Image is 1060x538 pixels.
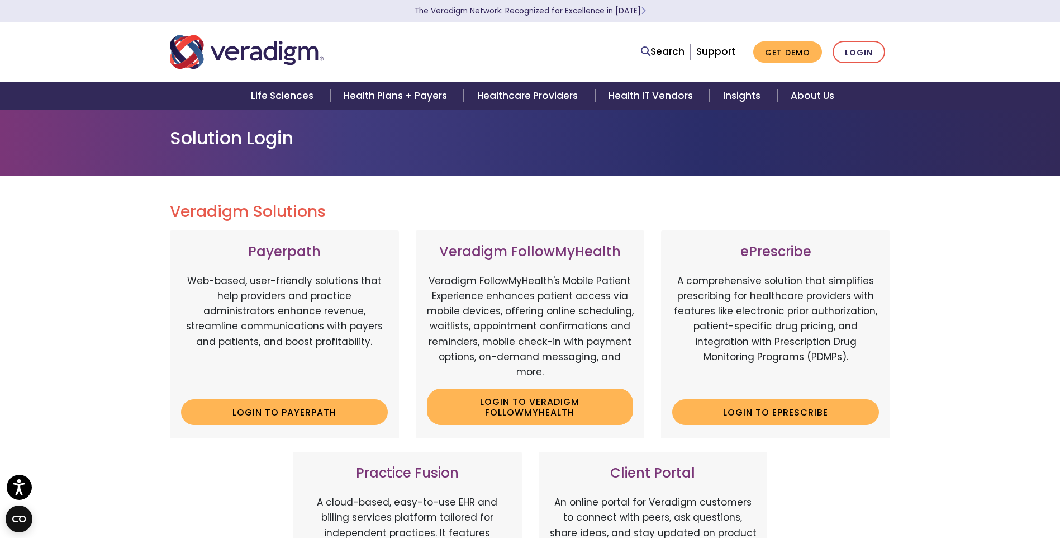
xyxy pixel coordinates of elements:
a: About Us [777,82,848,110]
a: Search [641,44,685,59]
a: Health Plans + Payers [330,82,464,110]
p: Veradigm FollowMyHealth's Mobile Patient Experience enhances patient access via mobile devices, o... [427,273,634,380]
a: Login to Veradigm FollowMyHealth [427,389,634,425]
h2: Veradigm Solutions [170,202,891,221]
h3: Client Portal [550,465,757,482]
a: Life Sciences [237,82,330,110]
a: Login to Payerpath [181,399,388,425]
a: The Veradigm Network: Recognized for Excellence in [DATE]Learn More [415,6,646,16]
p: A comprehensive solution that simplifies prescribing for healthcare providers with features like ... [672,273,879,391]
a: Insights [710,82,777,110]
a: Login to ePrescribe [672,399,879,425]
p: Web-based, user-friendly solutions that help providers and practice administrators enhance revenu... [181,273,388,391]
button: Open CMP widget [6,506,32,532]
a: Get Demo [753,41,822,63]
a: Support [696,45,735,58]
h3: Practice Fusion [304,465,511,482]
a: Login [833,41,885,64]
h3: Payerpath [181,244,388,260]
h3: ePrescribe [672,244,879,260]
img: Veradigm logo [170,34,324,70]
a: Healthcare Providers [464,82,595,110]
h1: Solution Login [170,128,891,149]
h3: Veradigm FollowMyHealth [427,244,634,260]
a: Health IT Vendors [595,82,710,110]
span: Learn More [641,6,646,16]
